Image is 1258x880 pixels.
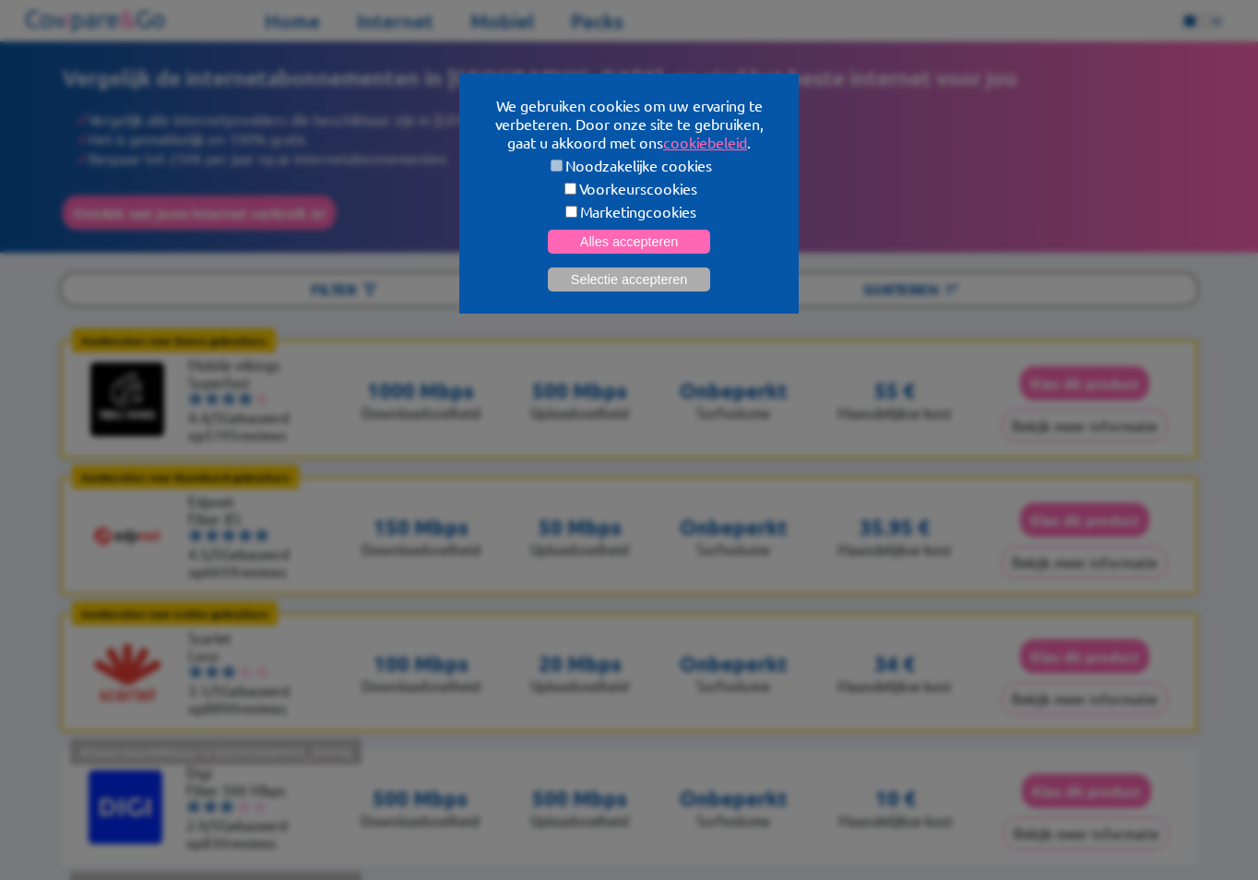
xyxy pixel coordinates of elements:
button: Alles accepteren [548,230,710,254]
label: Noodzakelijke cookies [481,156,777,174]
button: Selectie accepteren [548,268,710,291]
label: Voorkeurscookies [481,179,777,197]
p: We gebruiken cookies om uw ervaring te verbeteren. Door onze site te gebruiken, gaat u akkoord me... [481,96,777,151]
input: Marketingcookies [565,206,577,218]
input: Noodzakelijke cookies [551,160,563,172]
label: Marketingcookies [481,202,777,220]
input: Voorkeurscookies [564,183,576,195]
a: cookiebeleid [663,133,747,151]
